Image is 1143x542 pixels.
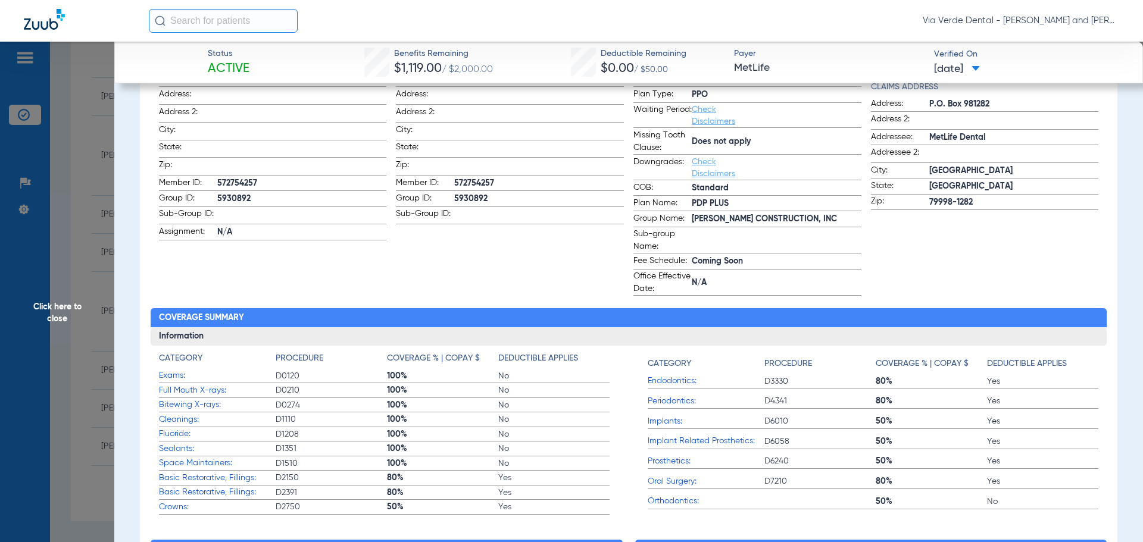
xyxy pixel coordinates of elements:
[929,98,1099,111] span: P.O. Box 981282
[396,192,454,206] span: Group ID:
[276,487,387,499] span: D2391
[454,177,624,190] span: 572754257
[764,415,876,427] span: D6010
[498,413,610,425] span: No
[159,443,276,455] span: Sealants:
[764,475,876,487] span: D7210
[987,496,1098,507] span: No
[159,369,276,382] span: Exams:
[633,270,692,295] span: Office Effective Date:
[276,413,387,425] span: D1110
[387,428,498,440] span: 100%
[601,62,634,75] span: $0.00
[155,15,165,26] img: Search Icon
[159,352,202,365] h4: Category
[442,65,493,74] span: / $2,000.00
[387,443,498,455] span: 100%
[648,415,764,428] span: Implants:
[159,177,217,191] span: Member ID:
[876,352,987,374] app-breakdown-title: Coverage % | Copay $
[151,308,1107,327] h2: Coverage Summary
[648,495,764,507] span: Orthodontics:
[24,9,65,30] img: Zuub Logo
[498,472,610,484] span: Yes
[387,399,498,411] span: 100%
[929,196,1099,209] span: 79998-1282
[159,384,276,397] span: Full Mouth X-rays:
[987,436,1098,447] span: Yes
[276,428,387,440] span: D1208
[987,475,1098,487] span: Yes
[633,212,692,227] span: Group Name:
[159,88,217,104] span: Address:
[396,141,454,157] span: State:
[396,159,454,175] span: Zip:
[387,458,498,469] span: 100%
[159,399,276,411] span: Bitewing X-rays:
[692,182,861,195] span: Standard
[876,455,987,467] span: 50%
[764,436,876,447] span: D6058
[692,198,861,210] span: PDP PLUS
[633,156,692,180] span: Downgrades:
[394,62,442,75] span: $1,119.00
[498,428,610,440] span: No
[387,370,498,382] span: 100%
[217,193,387,205] span: 5930892
[871,81,1099,93] h4: Claims Address
[934,62,980,77] span: [DATE]
[692,277,861,289] span: N/A
[633,129,692,154] span: Missing Tooth Clause:
[871,195,929,209] span: Zip:
[692,105,735,126] a: Check Disclaimers
[871,98,929,112] span: Address:
[648,375,764,387] span: Endodontics:
[159,352,276,369] app-breakdown-title: Category
[396,177,454,191] span: Member ID:
[276,501,387,513] span: D2750
[498,352,578,365] h4: Deductible Applies
[734,48,924,60] span: Payer
[159,472,276,484] span: Basic Restorative, Fillings:
[276,399,387,411] span: D0274
[276,370,387,382] span: D0120
[208,48,249,60] span: Status
[498,458,610,469] span: No
[734,61,924,76] span: MetLife
[217,226,387,239] span: N/A
[159,413,276,426] span: Cleanings:
[601,48,686,60] span: Deductible Remaining
[208,61,249,77] span: Active
[648,475,764,488] span: Oral Surgery:
[923,15,1119,27] span: Via Verde Dental - [PERSON_NAME] and [PERSON_NAME] DDS
[692,89,861,101] span: PPO
[633,197,692,211] span: Plan Name:
[648,395,764,408] span: Periodontics:
[498,352,610,369] app-breakdown-title: Deductible Applies
[871,131,929,145] span: Addressee:
[498,399,610,411] span: No
[1083,485,1143,542] iframe: Chat Widget
[764,455,876,467] span: D6240
[692,255,861,268] span: Coming Soon
[934,48,1124,61] span: Verified On
[876,496,987,507] span: 50%
[929,180,1099,193] span: [GEOGRAPHIC_DATA]
[387,352,498,369] app-breakdown-title: Coverage % | Copay $
[764,352,876,374] app-breakdown-title: Procedure
[498,370,610,382] span: No
[159,225,217,240] span: Assignment:
[876,358,969,370] h4: Coverage % | Copay $
[159,124,217,140] span: City:
[498,443,610,455] span: No
[634,65,668,74] span: / $50.00
[498,384,610,396] span: No
[396,124,454,140] span: City:
[159,192,217,206] span: Group ID:
[648,358,691,370] h4: Category
[276,352,387,369] app-breakdown-title: Procedure
[987,415,1098,427] span: Yes
[633,181,692,196] span: COB:
[159,159,217,175] span: Zip:
[876,475,987,487] span: 80%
